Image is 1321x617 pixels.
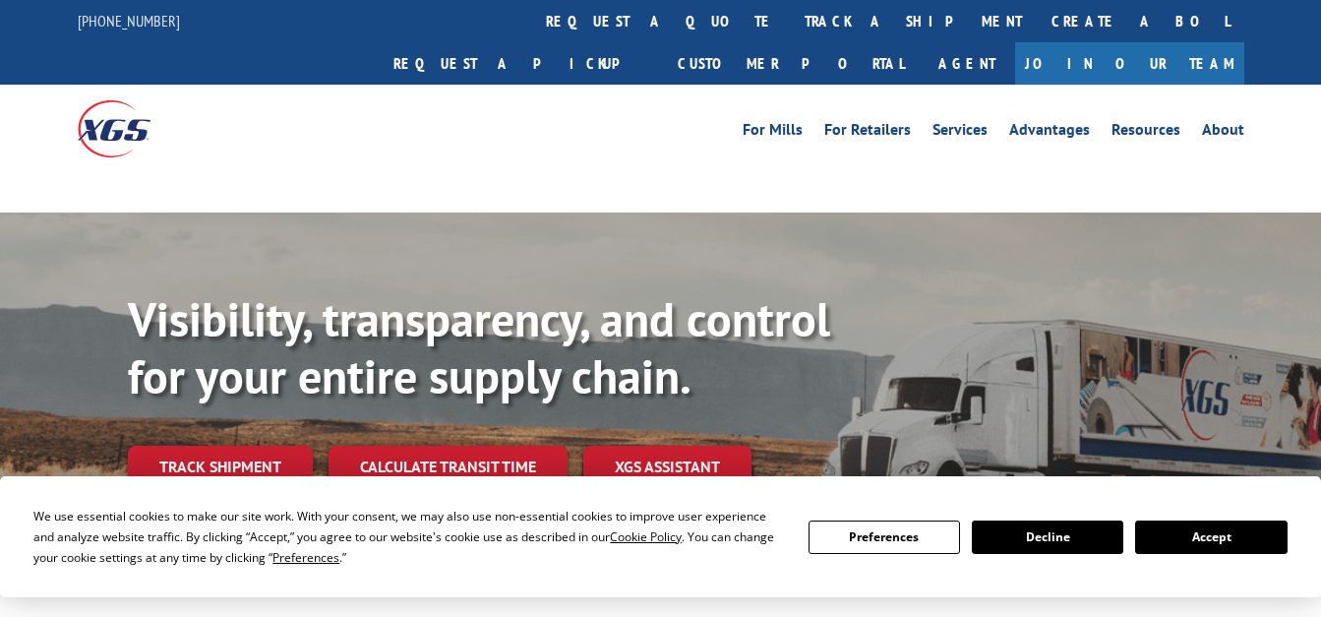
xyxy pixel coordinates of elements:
[583,446,751,488] a: XGS ASSISTANT
[1015,42,1244,85] a: Join Our Team
[78,11,180,31] a: [PHONE_NUMBER]
[128,446,313,487] a: Track shipment
[610,528,682,545] span: Cookie Policy
[972,521,1123,554] button: Decline
[1135,521,1287,554] button: Accept
[919,42,1015,85] a: Agent
[329,446,568,488] a: Calculate transit time
[379,42,663,85] a: Request a pickup
[33,506,784,568] div: We use essential cookies to make our site work. With your consent, we may also use non-essential ...
[663,42,919,85] a: Customer Portal
[1111,122,1180,144] a: Resources
[1202,122,1244,144] a: About
[128,288,830,406] b: Visibility, transparency, and control for your entire supply chain.
[272,549,339,566] span: Preferences
[824,122,911,144] a: For Retailers
[932,122,988,144] a: Services
[743,122,803,144] a: For Mills
[809,521,960,554] button: Preferences
[1009,122,1090,144] a: Advantages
